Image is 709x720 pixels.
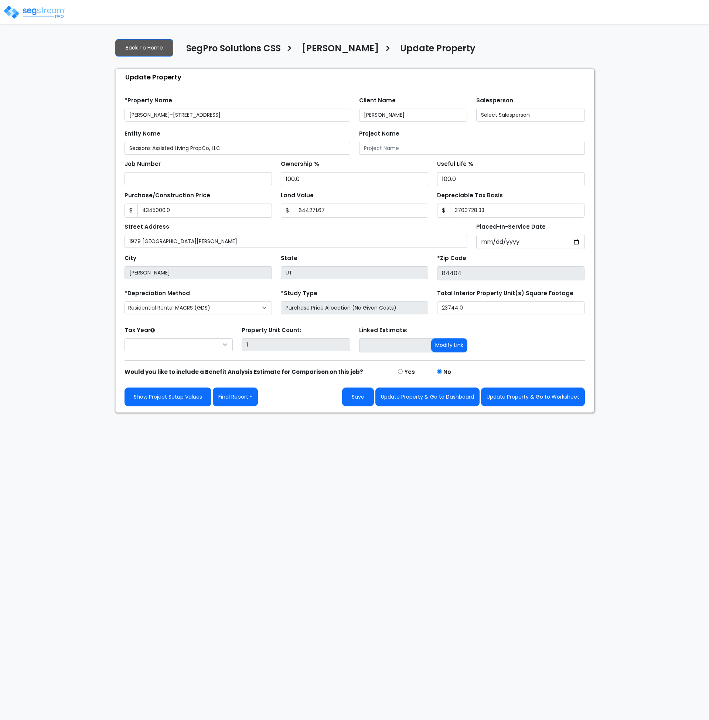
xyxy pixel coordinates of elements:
label: Purchase/Construction Price [125,191,210,200]
span: $ [125,204,138,218]
label: Land Value [281,191,314,200]
label: Useful Life % [437,160,473,168]
a: Show Project Setup Values [125,388,211,406]
div: Update Property [119,69,594,85]
button: Update Property & Go to Dashboard [375,388,480,406]
label: Street Address [125,223,169,231]
button: Final Report [213,388,258,406]
label: *Study Type [281,289,317,298]
strong: Would you like to include a Benefit Analysis Estimate for Comparison on this job? [125,368,363,376]
h4: SegPro Solutions CSS [186,43,281,56]
label: Tax Year [125,326,155,335]
span: $ [281,204,294,218]
label: No [443,368,451,376]
h3: > [286,42,293,57]
label: Yes [404,368,415,376]
h4: [PERSON_NAME] [302,43,379,56]
label: Total Interior Property Unit(s) Square Footage [437,289,573,298]
label: *Zip Code [437,254,466,263]
a: [PERSON_NAME] [296,43,379,59]
input: Land Value [294,204,428,218]
label: Job Number [125,160,161,168]
input: Building Count [242,338,350,351]
span: $ [437,204,450,218]
input: 0.00 [450,204,584,218]
input: Zip Code [437,266,584,280]
label: Entity Name [125,130,160,138]
h3: > [385,42,391,57]
button: Modify Link [431,338,467,352]
button: Save [342,388,374,406]
input: Street Address [125,235,468,248]
label: Client Name [359,96,396,105]
input: Depreciation [437,172,584,186]
label: *Property Name [125,96,172,105]
label: Linked Estimate: [359,326,408,335]
h4: Update Property [400,43,475,56]
label: Salesperson [476,96,513,105]
label: Project Name [359,130,399,138]
label: Property Unit Count: [242,326,301,335]
label: Placed-In-Service Date [476,223,546,231]
a: Update Property [395,43,475,59]
label: *Depreciation Method [125,289,190,298]
a: SegPro Solutions CSS [181,43,281,59]
img: logo_pro_r.png [3,5,66,20]
input: Ownership [281,172,428,186]
input: Purchase or Construction Price [137,204,272,218]
input: Client Name [359,109,468,122]
input: total square foot [437,301,584,314]
label: Depreciable Tax Basis [437,191,503,200]
label: City [125,254,136,263]
label: State [281,254,297,263]
input: Project Name [359,142,585,155]
button: Update Property & Go to Worksheet [481,388,585,406]
a: Back To Home [115,39,173,57]
label: Ownership % [281,160,319,168]
input: Entity Name [125,142,350,155]
input: Property Name [125,109,350,122]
